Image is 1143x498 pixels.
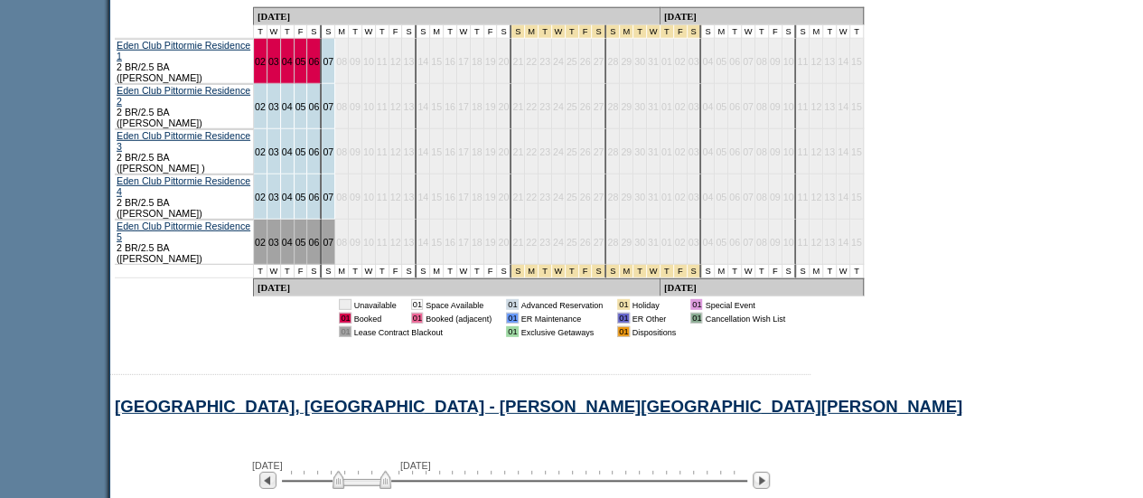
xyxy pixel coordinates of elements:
[728,84,742,129] td: 06
[511,220,525,265] td: 21
[810,39,823,84] td: 12
[295,237,306,248] a: 05
[282,56,293,67] a: 04
[117,130,250,152] a: Eden Club Pittormie Residence 3
[349,174,362,220] td: 09
[444,174,457,220] td: 16
[335,39,349,84] td: 08
[552,220,566,265] td: 24
[592,129,606,174] td: 27
[769,25,782,39] td: F
[254,7,661,25] td: [DATE]
[335,129,349,174] td: 08
[117,40,250,61] a: Eden Club Pittormie Residence 1
[688,39,702,84] td: 03
[376,129,389,174] td: 11
[308,237,319,248] a: 06
[796,39,810,84] td: 11
[389,129,403,174] td: 12
[715,39,728,84] td: 05
[688,84,702,129] td: 03
[539,39,552,84] td: 23
[471,174,484,220] td: 18
[268,237,279,248] a: 03
[715,129,728,174] td: 05
[661,220,674,265] td: 01
[592,84,606,129] td: 27
[323,146,333,157] a: 07
[810,84,823,129] td: 12
[511,174,525,220] td: 21
[579,129,593,174] td: 26
[295,25,308,39] td: F
[417,220,430,265] td: 14
[282,146,293,157] a: 04
[295,192,306,202] a: 05
[810,25,823,39] td: M
[268,56,279,67] a: 03
[430,25,444,39] td: M
[633,129,647,174] td: 30
[484,129,498,174] td: 19
[579,84,593,129] td: 26
[620,129,633,174] td: 29
[471,129,484,174] td: 18
[742,39,755,84] td: 07
[417,25,430,39] td: S
[674,39,688,84] td: 02
[566,174,579,220] td: 25
[647,174,661,220] td: 31
[255,56,266,67] a: 02
[511,129,525,174] td: 21
[837,129,850,174] td: 14
[606,39,620,84] td: 28
[457,220,471,265] td: 17
[362,220,376,265] td: 10
[620,25,633,39] td: New Year's
[525,84,539,129] td: 22
[674,174,688,220] td: 02
[115,397,962,416] a: [GEOGRAPHIC_DATA], [GEOGRAPHIC_DATA] - [PERSON_NAME][GEOGRAPHIC_DATA][PERSON_NAME]
[810,129,823,174] td: 12
[782,129,797,174] td: 10
[471,220,484,265] td: 18
[117,85,250,107] a: Eden Club Pittormie Residence 2
[661,174,674,220] td: 01
[850,220,864,265] td: 15
[362,129,376,174] td: 10
[539,129,552,174] td: 23
[389,84,403,129] td: 12
[497,220,511,265] td: 20
[267,265,281,278] td: W
[769,39,782,84] td: 09
[259,472,276,489] img: Previous
[796,220,810,265] td: 11
[647,39,661,84] td: 31
[823,84,837,129] td: 13
[389,25,403,39] td: F
[566,39,579,84] td: 25
[606,129,620,174] td: 28
[255,101,266,112] a: 02
[335,84,349,129] td: 08
[715,174,728,220] td: 05
[782,39,797,84] td: 10
[647,25,661,39] td: New Year's
[308,56,319,67] a: 06
[484,25,498,39] td: F
[444,220,457,265] td: 16
[484,220,498,265] td: 19
[539,174,552,220] td: 23
[525,129,539,174] td: 22
[579,39,593,84] td: 26
[782,174,797,220] td: 10
[566,25,579,39] td: Christmas
[633,25,647,39] td: New Year's
[674,25,688,39] td: New Year's
[566,129,579,174] td: 25
[349,25,362,39] td: T
[255,192,266,202] a: 02
[606,84,620,129] td: 28
[525,174,539,220] td: 22
[633,174,647,220] td: 30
